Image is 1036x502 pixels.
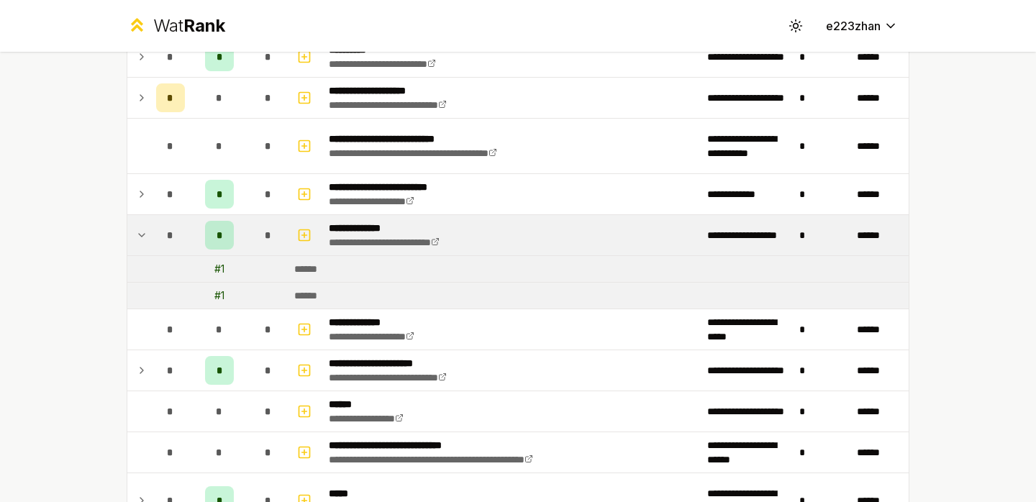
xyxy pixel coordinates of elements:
[127,14,225,37] a: WatRank
[814,13,909,39] button: e223zhan
[214,288,224,303] div: # 1
[826,17,881,35] span: e223zhan
[183,15,225,36] span: Rank
[153,14,225,37] div: Wat
[214,262,224,276] div: # 1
